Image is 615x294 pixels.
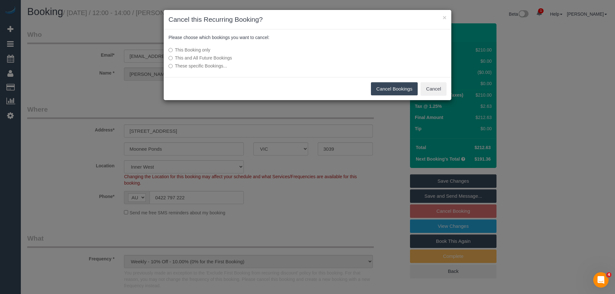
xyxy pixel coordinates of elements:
button: × [443,14,447,21]
span: 4 [606,272,611,277]
input: This Booking only [168,48,173,52]
label: This Booking only [168,47,351,53]
button: Cancel [421,82,447,96]
label: These specific Bookings... [168,63,351,69]
h3: Cancel this Recurring Booking? [168,15,447,24]
input: These specific Bookings... [168,64,173,68]
input: This and All Future Bookings [168,56,173,60]
iframe: Intercom live chat [593,272,609,288]
p: Please choose which bookings you want to cancel: [168,34,447,41]
label: This and All Future Bookings [168,55,351,61]
button: Cancel Bookings [371,82,418,96]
